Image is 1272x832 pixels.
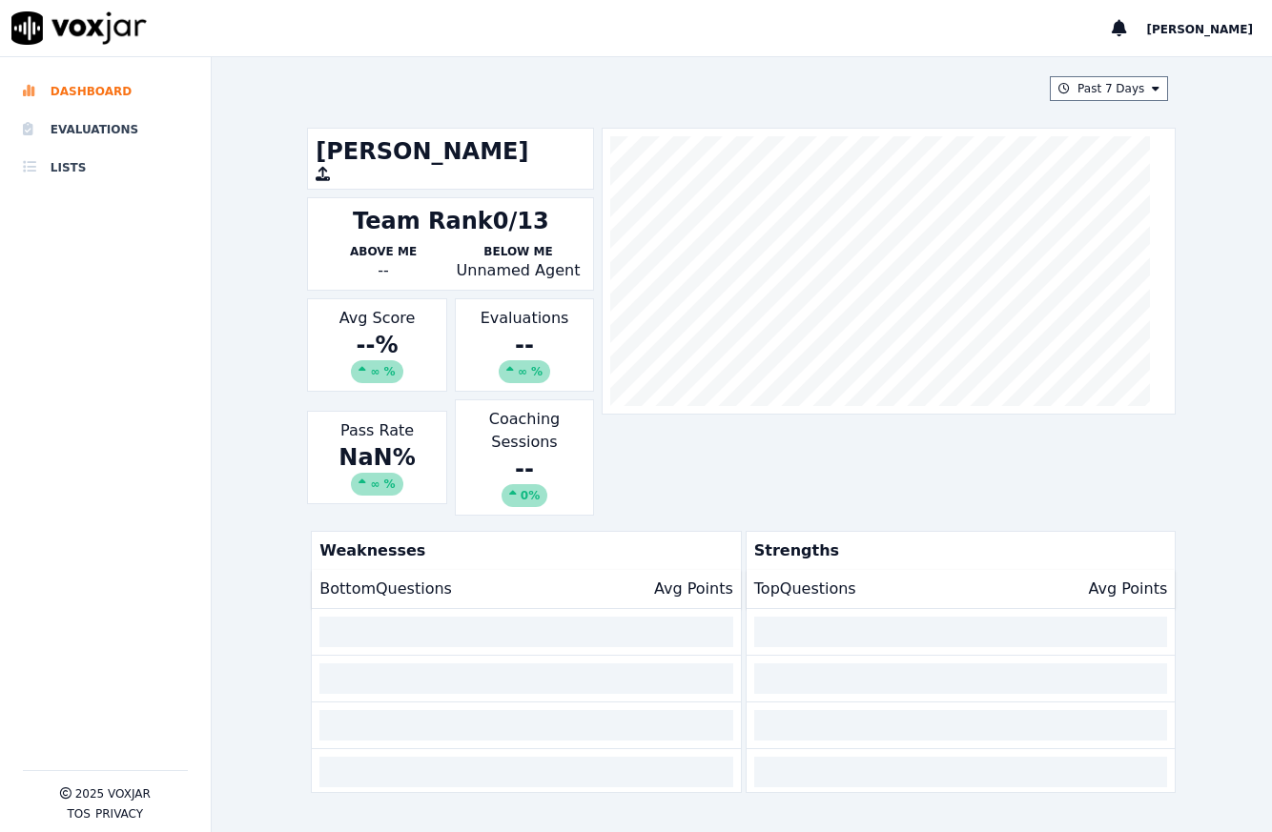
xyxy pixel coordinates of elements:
[316,442,438,496] div: NaN %
[316,259,450,282] div: --
[654,578,733,600] p: Avg Points
[351,360,402,383] div: ∞ %
[23,72,188,111] a: Dashboard
[319,578,452,600] p: Bottom Questions
[499,360,550,383] div: ∞ %
[502,484,547,507] div: 0%
[747,532,1167,570] p: Strengths
[754,578,856,600] p: Top Questions
[451,259,585,282] p: Unnamed Agent
[95,806,143,822] button: Privacy
[1089,578,1168,600] p: Avg Points
[23,149,188,187] a: Lists
[307,298,446,392] div: Avg Score
[316,136,585,167] h1: [PERSON_NAME]
[353,206,549,236] div: Team Rank 0/13
[455,399,594,516] div: Coaching Sessions
[312,532,732,570] p: Weaknesses
[307,411,446,504] div: Pass Rate
[75,786,151,802] p: 2025 Voxjar
[316,244,450,259] p: Above Me
[463,330,585,383] div: --
[316,330,438,383] div: -- %
[1146,17,1272,40] button: [PERSON_NAME]
[451,244,585,259] p: Below Me
[11,11,147,45] img: voxjar logo
[455,298,594,392] div: Evaluations
[1050,76,1168,101] button: Past 7 Days
[351,473,402,496] div: ∞ %
[1146,23,1253,36] span: [PERSON_NAME]
[463,454,585,507] div: --
[23,111,188,149] a: Evaluations
[68,806,91,822] button: TOS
